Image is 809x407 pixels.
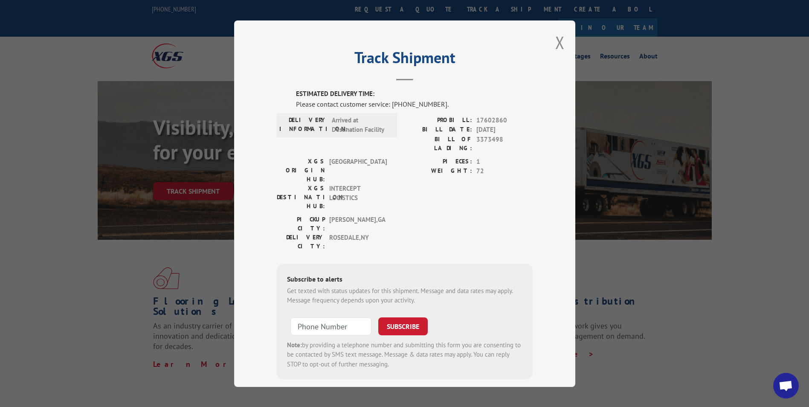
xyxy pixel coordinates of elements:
[476,134,533,152] span: 3373498
[287,286,522,305] div: Get texted with status updates for this shipment. Message and data rates may apply. Message frequ...
[329,233,387,250] span: ROSEDALE , NY
[405,157,472,166] label: PIECES:
[277,215,325,233] label: PICKUP CITY:
[332,115,389,134] span: Arrived at Destination Facility
[405,134,472,152] label: BILL OF LADING:
[773,373,799,398] div: Open chat
[287,273,522,286] div: Subscribe to alerts
[287,340,302,349] strong: Note:
[476,166,533,176] span: 72
[277,183,325,210] label: XGS DESTINATION HUB:
[378,317,428,335] button: SUBSCRIBE
[405,125,472,135] label: BILL DATE:
[329,183,387,210] span: INTERCEPT LOGISTICS
[277,157,325,183] label: XGS ORIGIN HUB:
[555,31,565,54] button: Close modal
[329,215,387,233] span: [PERSON_NAME] , GA
[476,157,533,166] span: 1
[405,115,472,125] label: PROBILL:
[296,89,533,99] label: ESTIMATED DELIVERY TIME:
[279,115,328,134] label: DELIVERY INFORMATION:
[329,157,387,183] span: [GEOGRAPHIC_DATA]
[277,233,325,250] label: DELIVERY CITY:
[476,125,533,135] span: [DATE]
[476,115,533,125] span: 17602860
[405,166,472,176] label: WEIGHT:
[296,99,533,109] div: Please contact customer service: [PHONE_NUMBER].
[277,52,533,68] h2: Track Shipment
[287,340,522,369] div: by providing a telephone number and submitting this form you are consenting to be contacted by SM...
[290,317,371,335] input: Phone Number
